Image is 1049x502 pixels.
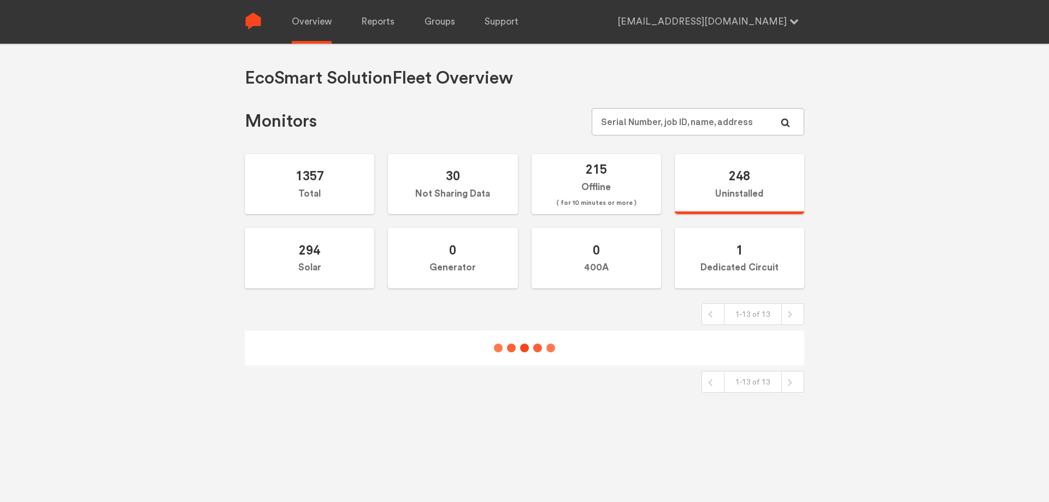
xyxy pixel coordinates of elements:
label: Not Sharing Data [388,154,517,215]
span: 0 [449,242,456,258]
input: Serial Number, job ID, name, address [592,108,804,135]
label: Solar [245,228,374,288]
span: 248 [729,168,750,184]
label: Generator [388,228,517,288]
label: Uninstalled [675,154,804,215]
div: 1-13 of 13 [724,371,782,392]
div: 1-13 of 13 [724,304,782,324]
span: ( for 10 minutes or more ) [556,197,637,210]
label: Total [245,154,374,215]
span: 1357 [296,168,324,184]
label: Dedicated Circuit [675,228,804,288]
span: 1 [736,242,743,258]
h1: Monitors [245,110,317,133]
label: Offline [532,154,661,215]
span: 30 [446,168,460,184]
img: Sense Logo [245,13,262,29]
label: 400A [532,228,661,288]
span: 294 [299,242,320,258]
span: 0 [593,242,600,258]
span: 215 [586,161,607,177]
h1: EcoSmart Solution Fleet Overview [245,67,513,90]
